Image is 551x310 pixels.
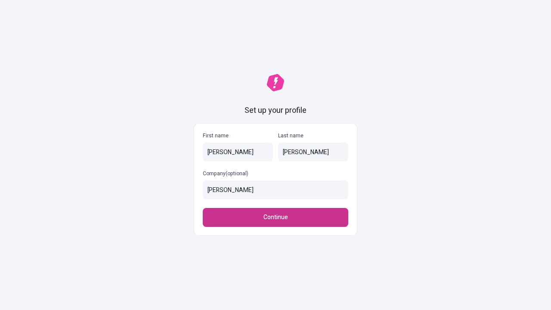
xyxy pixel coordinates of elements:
p: Company [203,170,348,177]
h1: Set up your profile [245,105,306,116]
button: Continue [203,208,348,227]
input: First name [203,143,273,161]
p: First name [203,132,273,139]
span: Continue [263,213,288,222]
p: Last name [278,132,348,139]
input: Last name [278,143,348,161]
input: Company(optional) [203,180,348,199]
span: (optional) [226,170,248,177]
